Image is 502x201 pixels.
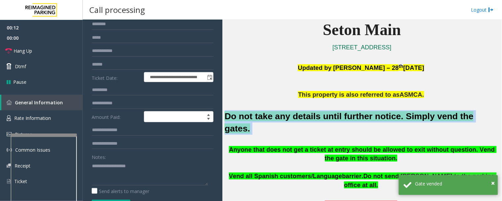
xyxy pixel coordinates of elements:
[403,64,424,71] span: [DATE]
[298,64,399,71] span: Updated by [PERSON_NAME] – 28
[1,95,83,110] a: General Information
[206,73,213,82] span: Toggle popup
[229,146,497,162] span: Anyone that does not get a ticket at entry should be allowed to exit without question. Vend the g...
[415,180,493,187] div: Gate vended
[7,164,11,168] img: 'icon'
[92,151,106,161] label: Notes:
[7,147,12,153] img: 'icon'
[7,132,12,136] img: 'icon'
[491,178,495,188] button: Close
[92,188,149,195] label: Send alerts to manager
[229,173,342,179] span: Vend all Spanish customers/Language
[491,178,495,187] span: ×
[13,78,26,85] span: Pause
[471,6,494,13] a: Logout
[342,173,363,179] span: barrier.
[399,64,403,69] span: th
[14,47,32,54] span: Hang Up
[86,2,148,18] h3: Call processing
[90,72,142,82] label: Ticket Date:
[225,111,474,133] font: Do not take any details until further notice. Simply vend the gates.
[14,115,51,121] span: Rate Information
[204,112,213,117] span: Increase value
[333,44,391,51] a: [STREET_ADDRESS]
[15,131,32,137] span: Pictures
[323,21,401,38] span: Seton Main
[90,111,142,123] label: Amount Paid:
[15,63,26,70] span: Dtmf
[298,91,400,98] span: This property is also referred to as
[204,117,213,122] span: Decrease value
[7,178,11,184] img: 'icon'
[400,91,424,98] span: ASMCA.
[15,99,63,106] span: General Information
[7,115,11,121] img: 'icon'
[344,173,497,188] span: Do not send [PERSON_NAME] to the parking office at all.
[7,100,12,105] img: 'icon'
[488,6,494,13] img: logout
